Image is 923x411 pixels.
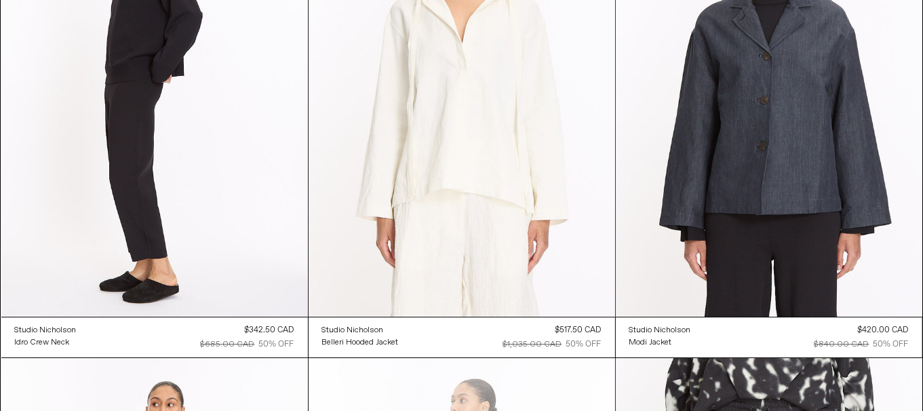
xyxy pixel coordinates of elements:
div: $685.00 CAD [201,338,255,351]
div: 50% OFF [566,338,602,351]
a: Studio Nicholson [629,324,691,336]
div: $517.50 CAD [555,324,602,336]
div: Idro Crew Neck [15,337,70,349]
div: $1,035.00 CAD [503,338,562,351]
div: Studio Nicholson [629,325,691,336]
div: 50% OFF [873,338,909,351]
a: Studio Nicholson [322,324,399,336]
div: Studio Nicholson [322,325,384,336]
div: 50% OFF [259,338,294,351]
a: Studio Nicholson [15,324,77,336]
div: $420.00 CAD [858,324,909,336]
div: $342.50 CAD [245,324,294,336]
a: Belleri Hooded Jacket [322,336,399,349]
div: Modi Jacket [629,337,672,349]
div: $840.00 CAD [814,338,869,351]
a: Idro Crew Neck [15,336,77,349]
a: Modi Jacket [629,336,691,349]
div: Studio Nicholson [15,325,77,336]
